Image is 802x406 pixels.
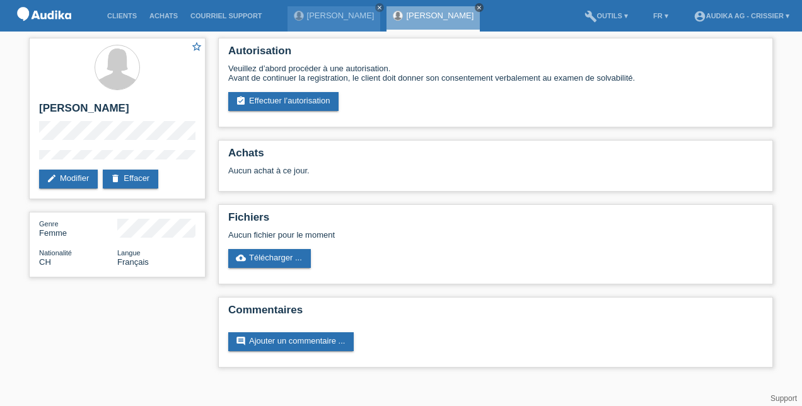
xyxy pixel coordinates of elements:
i: comment [236,336,246,346]
i: assignment_turned_in [236,96,246,106]
a: close [375,3,384,12]
h2: Achats [228,147,763,166]
span: Suisse [39,257,51,267]
i: account_circle [694,10,706,23]
i: close [476,4,482,11]
a: POS — MF Group [13,25,76,34]
i: close [376,4,383,11]
a: editModifier [39,170,98,188]
h2: [PERSON_NAME] [39,102,195,121]
span: Genre [39,220,59,228]
a: Achats [143,12,184,20]
div: Aucun fichier pour le moment [228,230,613,240]
h2: Commentaires [228,304,763,323]
a: [PERSON_NAME] [406,11,474,20]
h2: Fichiers [228,211,763,230]
a: deleteEffacer [103,170,158,188]
i: star_border [191,41,202,52]
a: [PERSON_NAME] [307,11,375,20]
i: build [584,10,597,23]
a: Clients [101,12,143,20]
i: edit [47,173,57,183]
span: Nationalité [39,249,72,257]
a: assignment_turned_inEffectuer l’autorisation [228,92,339,111]
a: star_border [191,41,202,54]
div: Aucun achat à ce jour. [228,166,763,185]
a: Support [770,394,797,403]
a: cloud_uploadTélécharger ... [228,249,311,268]
div: Femme [39,219,117,238]
a: account_circleAudika AG - Crissier ▾ [687,12,796,20]
i: cloud_upload [236,253,246,263]
div: Veuillez d’abord procéder à une autorisation. Avant de continuer la registration, le client doit ... [228,64,763,83]
h2: Autorisation [228,45,763,64]
i: delete [110,173,120,183]
span: Langue [117,249,141,257]
a: commentAjouter un commentaire ... [228,332,354,351]
a: Courriel Support [184,12,268,20]
a: buildOutils ▾ [578,12,634,20]
a: FR ▾ [647,12,675,20]
a: close [475,3,484,12]
span: Français [117,257,149,267]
